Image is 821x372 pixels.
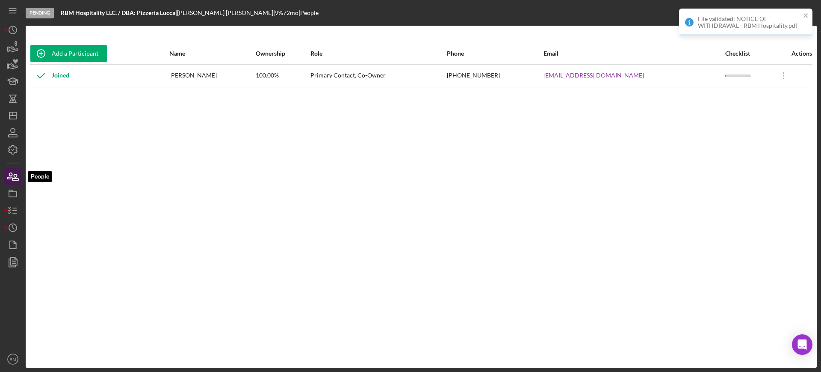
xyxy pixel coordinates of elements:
div: Role [310,50,446,57]
text: RM [10,357,16,362]
div: 72 mo [283,9,298,16]
button: close [803,12,809,20]
div: File validated: NOTICE OF WITHDRAWAL - RBM Hospitality.pdf [698,15,800,29]
div: Open Intercom Messenger [792,334,812,355]
div: Ownership [256,50,309,57]
div: [PHONE_NUMBER] [447,65,543,86]
div: Name [169,50,255,57]
div: Primary Contact, Co-Owner [310,65,446,86]
div: 9 % [275,9,283,16]
div: Add a Participant [52,45,98,62]
div: | [61,9,177,16]
div: Phone [447,50,543,57]
button: RM [4,351,21,368]
div: Actions [773,50,812,57]
div: [PERSON_NAME] [169,65,255,86]
div: | People [298,9,319,16]
div: Pending [26,8,54,18]
div: Email [543,50,724,57]
b: RBM Hospitality LLC. / DBA: Pizzeria Lucca [61,9,175,16]
div: Checklist [725,50,772,57]
div: 100.00% [256,65,309,86]
a: [EMAIL_ADDRESS][DOMAIN_NAME] [543,72,644,79]
div: [PERSON_NAME] [PERSON_NAME] | [177,9,275,16]
div: Joined [30,65,69,86]
button: Add a Participant [30,45,107,62]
